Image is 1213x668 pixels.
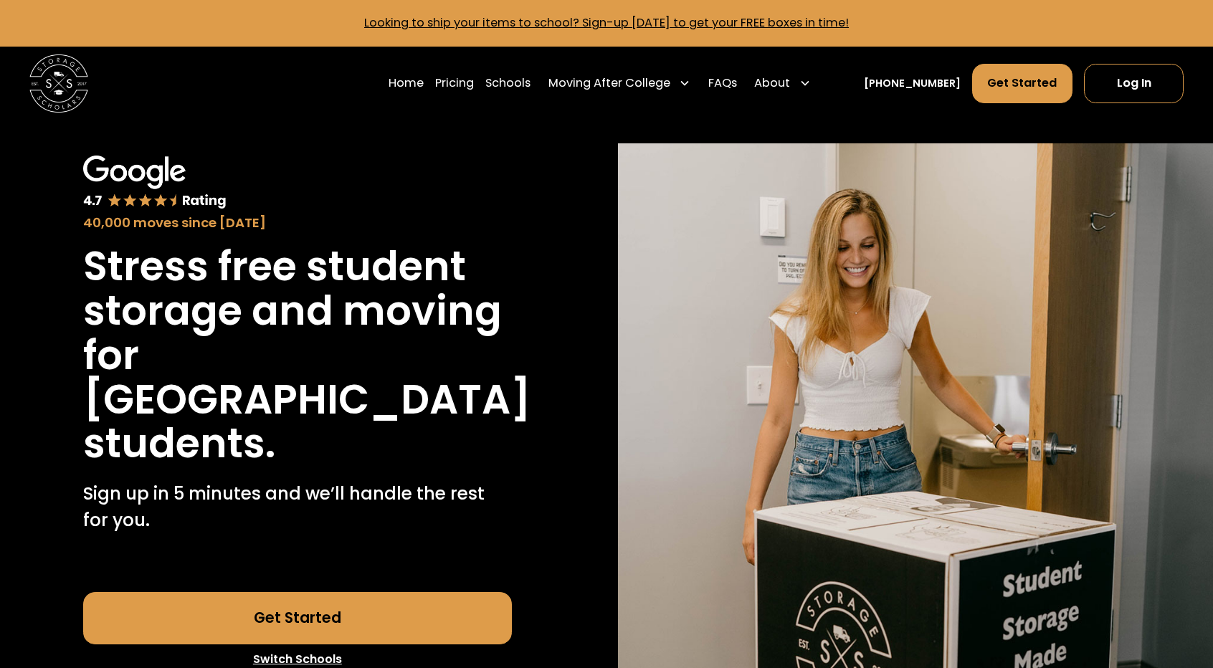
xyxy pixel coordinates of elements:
h1: students. [83,421,275,466]
a: Schools [485,63,531,104]
img: Google 4.7 star rating [83,156,227,211]
a: FAQs [708,63,737,104]
a: Log In [1084,64,1184,103]
div: 40,000 moves since [DATE] [83,213,511,233]
h1: [GEOGRAPHIC_DATA] [83,378,531,422]
a: Looking to ship your items to school? Sign-up [DATE] to get your FREE boxes in time! [364,14,849,31]
div: About [754,75,790,92]
div: About [748,63,817,104]
a: Get Started [972,64,1072,103]
a: Get Started [83,592,511,645]
a: [PHONE_NUMBER] [864,76,961,91]
div: Moving After College [543,63,697,104]
a: Home [389,63,424,104]
img: Storage Scholars main logo [29,54,88,113]
h1: Stress free student storage and moving for [83,244,511,377]
div: Moving After College [548,75,670,92]
a: home [29,54,88,113]
p: Sign up in 5 minutes and we’ll handle the rest for you. [83,481,511,534]
a: Pricing [435,63,474,104]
